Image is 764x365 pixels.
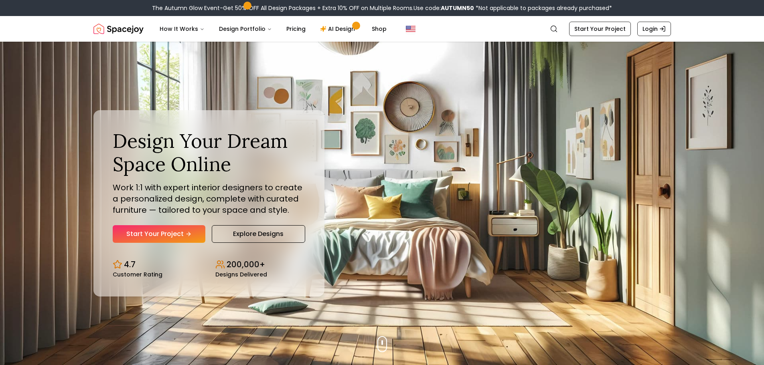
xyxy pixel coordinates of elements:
[93,21,144,37] a: Spacejoy
[93,21,144,37] img: Spacejoy Logo
[365,21,393,37] a: Shop
[406,24,415,34] img: United States
[153,21,211,37] button: How It Works
[153,21,393,37] nav: Main
[113,129,305,175] h1: Design Your Dream Space Online
[124,259,136,270] p: 4.7
[280,21,312,37] a: Pricing
[314,21,364,37] a: AI Design
[212,225,305,243] a: Explore Designs
[113,225,205,243] a: Start Your Project
[441,4,474,12] b: AUTUMN50
[113,182,305,216] p: Work 1:1 with expert interior designers to create a personalized design, complete with curated fu...
[569,22,631,36] a: Start Your Project
[215,272,267,277] small: Designs Delivered
[474,4,612,12] span: *Not applicable to packages already purchased*
[93,16,671,42] nav: Global
[227,259,265,270] p: 200,000+
[113,252,305,277] div: Design stats
[413,4,474,12] span: Use code:
[213,21,278,37] button: Design Portfolio
[113,272,162,277] small: Customer Rating
[637,22,671,36] a: Login
[152,4,612,12] div: The Autumn Glow Event-Get 50% OFF All Design Packages + Extra 10% OFF on Multiple Rooms.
